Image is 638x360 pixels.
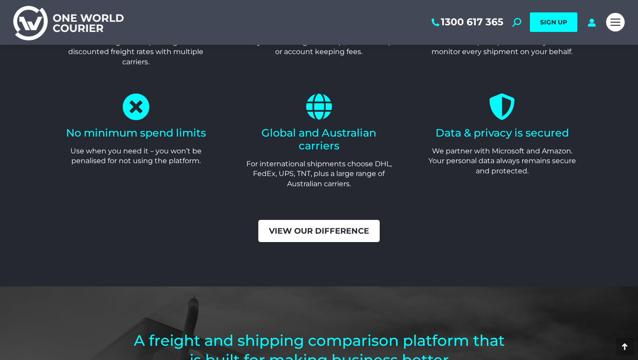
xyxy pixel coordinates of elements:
[58,37,214,67] div: Take advantage of our pre-negotiated discounted freight rates with multiple carriers.
[424,146,580,176] div: We partner with Microsoft and Amazon. Your personal data always remains secure and protected.
[241,159,397,189] div: For international shipments choose DHL, FedEx, UPS, TNT, plus a large range of Australian carriers.
[540,18,567,26] span: SIGN UP
[530,12,577,32] a: SIGN UP
[606,13,625,31] a: Mobile menu icon
[241,37,397,57] div: Easy on-boarding. No setup, membership or account keeping fees.
[66,126,206,139] a: No minimum spend limits
[430,16,503,28] a: 1300 617 365
[436,126,569,139] a: Data & privacy is secured
[424,37,580,57] div: Our internal pickup and delivery teams monitor every shipment on your behalf.
[258,220,380,242] a: View our difference
[261,126,376,152] a: Global and Australian carriers
[58,146,214,166] div: Use when you need it – you won’t be penalised for not using the platform.
[13,4,124,40] img: One World Courier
